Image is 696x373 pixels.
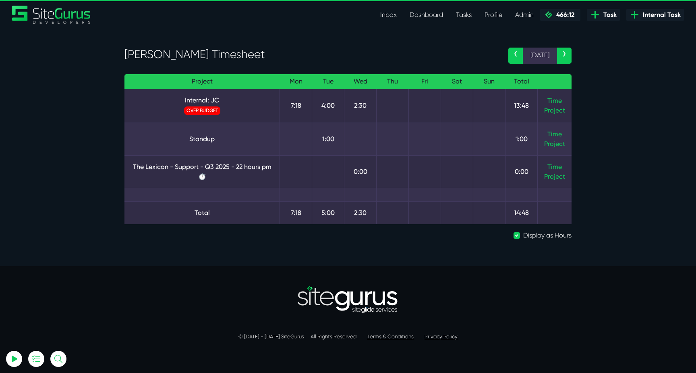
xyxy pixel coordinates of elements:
a: Task [587,9,620,21]
a: Time [547,97,562,104]
th: Total [505,74,538,89]
span: OVER BUDGET [184,106,220,115]
a: Profile [478,7,509,23]
a: The Lexicon - Support - Q3 2025 - 22 hours pm ⏱️ [131,162,273,181]
a: Terms & Conditions [367,333,414,340]
td: 4:00 [312,89,344,123]
a: ‹ [508,48,523,64]
th: Sun [473,74,505,89]
span: 466:12 [553,11,574,19]
a: Project [544,139,565,149]
th: Mon [280,74,312,89]
h3: [PERSON_NAME] Timesheet [124,48,496,61]
a: 466:12 [540,9,580,21]
a: SiteGurus [12,6,91,24]
td: 1:00 [505,123,538,155]
p: © [DATE] - [DATE] SiteGurus All Rights Reserved. [124,333,572,341]
a: Internal: JC [131,96,273,105]
a: Dashboard [403,7,449,23]
th: Tue [312,74,344,89]
td: 7:18 [280,89,312,123]
a: Project [544,172,565,181]
th: Fri [409,74,441,89]
a: Standup [131,134,273,144]
span: Task [600,10,617,20]
th: Project [124,74,280,89]
a: Admin [509,7,540,23]
td: 0:00 [505,155,538,188]
label: Display as Hours [523,231,572,240]
th: Thu [377,74,409,89]
th: Sat [441,74,473,89]
td: 5:00 [312,201,344,224]
a: Time [547,163,562,171]
th: Wed [344,74,377,89]
a: Time [547,130,562,138]
a: Privacy Policy [425,333,458,340]
td: 13:48 [505,89,538,123]
a: Tasks [449,7,478,23]
td: Total [124,201,280,224]
td: 0:00 [344,155,377,188]
td: 2:30 [344,201,377,224]
td: 2:30 [344,89,377,123]
span: [DATE] [523,48,557,64]
td: 7:18 [280,201,312,224]
a: Inbox [374,7,403,23]
a: Project [544,106,565,115]
a: › [557,48,572,64]
a: Internal Task [626,9,684,21]
span: Internal Task [640,10,681,20]
td: 14:48 [505,201,538,224]
img: Sitegurus Logo [12,6,91,24]
td: 1:00 [312,123,344,155]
